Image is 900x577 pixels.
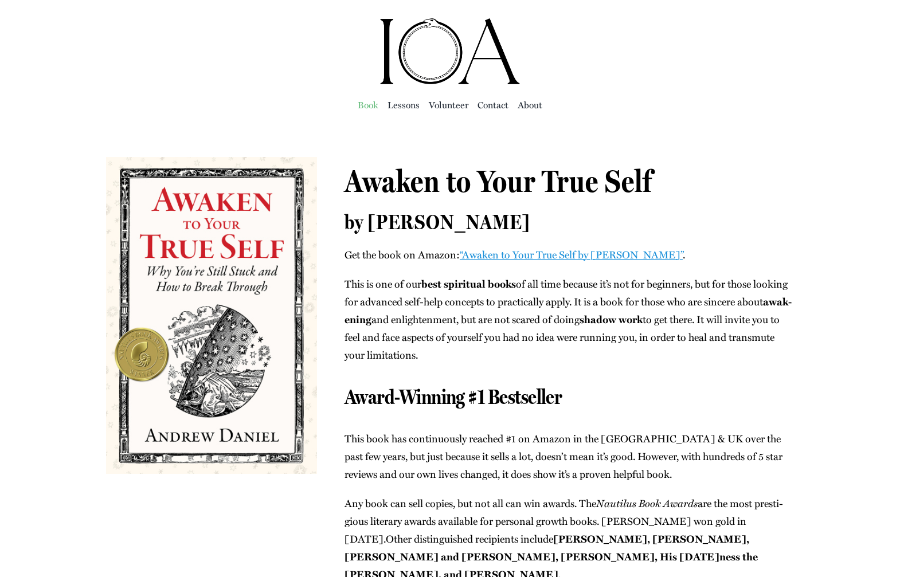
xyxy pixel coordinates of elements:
[478,97,508,113] a: Con­tact
[580,312,643,327] b: shad­ow work
[345,210,530,234] span: by [PERSON_NAME]
[345,294,792,327] b: awak­en­ing
[596,495,698,511] i: Nau­tilus Book Awards
[345,163,652,199] span: Awaken to Your True Self
[518,97,542,113] a: About
[421,276,516,291] b: best spir­i­tu­al books
[345,384,562,409] span: Award-Winning #1 Bestseller
[388,97,420,113] a: Lessons
[345,275,794,364] p: This is one of our of all time because it’s not for begin­ners, but for those look­ing for advanc...
[106,86,794,123] nav: Main
[386,531,553,546] span: Oth­er dis­tin­guished recip­i­ents include
[106,157,317,473] img: awaken-to-your-true-self-andrew-daniel-cover-gold-nautilus-book-award-25
[345,246,794,264] p: Get the book on Ama­zon: .
[429,97,468,113] a: Vol­un­teer
[460,247,683,262] a: “Awak­en to Your True Self by [PERSON_NAME]”
[358,97,378,113] a: Book
[378,15,522,30] a: ioa-logo
[378,17,522,86] img: Institute of Awakening
[345,430,794,483] p: This book has con­tin­u­ous­ly reached #1 on Ama­zon in the [GEOGRAPHIC_DATA] & UK over the past ...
